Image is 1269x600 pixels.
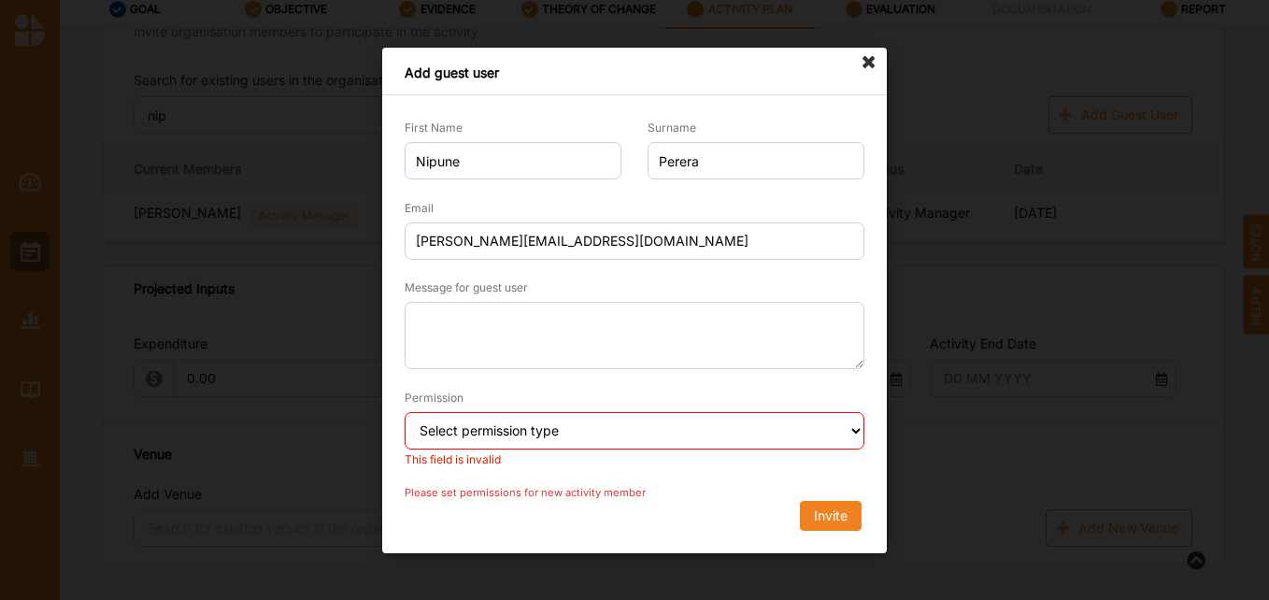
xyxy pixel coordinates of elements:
[382,48,887,95] div: Add guest user
[648,120,696,136] label: Surname
[814,507,848,523] div: Invite
[648,142,864,179] input: Enter Surname
[405,199,434,215] label: Email
[405,486,864,501] div: Please set permissions for new activity member
[405,221,864,259] input: Enter Email
[405,390,463,406] label: Permission
[405,120,463,136] label: First Name
[405,452,864,467] div: This field is invalid
[405,279,528,295] div: Message for guest user
[405,142,621,179] input: Enter first name
[800,500,862,530] button: Invite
